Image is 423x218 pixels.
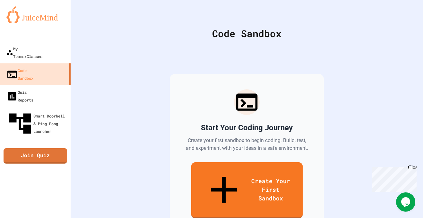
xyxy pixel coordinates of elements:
div: Smart Doorbell & Ping Pong Launcher [6,110,68,137]
p: Create your first sandbox to begin coding. Build, test, and experiment with your ideas in a safe ... [185,137,308,152]
img: logo-orange.svg [6,6,64,23]
a: Join Quiz [4,148,67,164]
div: My Teams/Classes [6,45,42,60]
iframe: chat widget [370,165,417,192]
div: Quiz Reports [6,88,33,104]
div: Code Sandbox [87,26,407,41]
div: Code Sandbox [6,67,33,82]
div: Chat with us now!Close [3,3,44,41]
h2: Start Your Coding Journey [201,123,293,133]
iframe: chat widget [396,192,417,212]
